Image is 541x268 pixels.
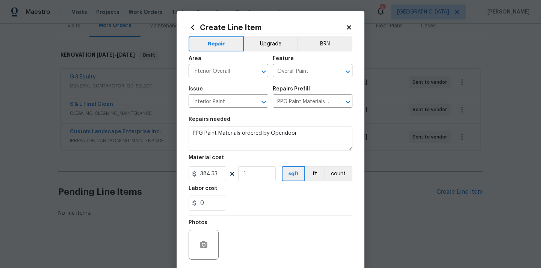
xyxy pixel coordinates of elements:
[324,166,352,181] button: count
[189,220,207,225] h5: Photos
[273,56,294,61] h5: Feature
[305,166,324,181] button: ft
[189,23,346,32] h2: Create Line Item
[273,86,310,92] h5: Repairs Prefill
[244,36,298,51] button: Upgrade
[258,97,269,107] button: Open
[189,186,217,191] h5: Labor cost
[258,66,269,77] button: Open
[189,56,201,61] h5: Area
[189,117,230,122] h5: Repairs needed
[343,66,353,77] button: Open
[189,86,203,92] h5: Issue
[343,97,353,107] button: Open
[189,36,244,51] button: Repair
[189,155,224,160] h5: Material cost
[189,126,352,151] textarea: PPG Paint Materials ordered by Opendoor
[297,36,352,51] button: BRN
[282,166,305,181] button: sqft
